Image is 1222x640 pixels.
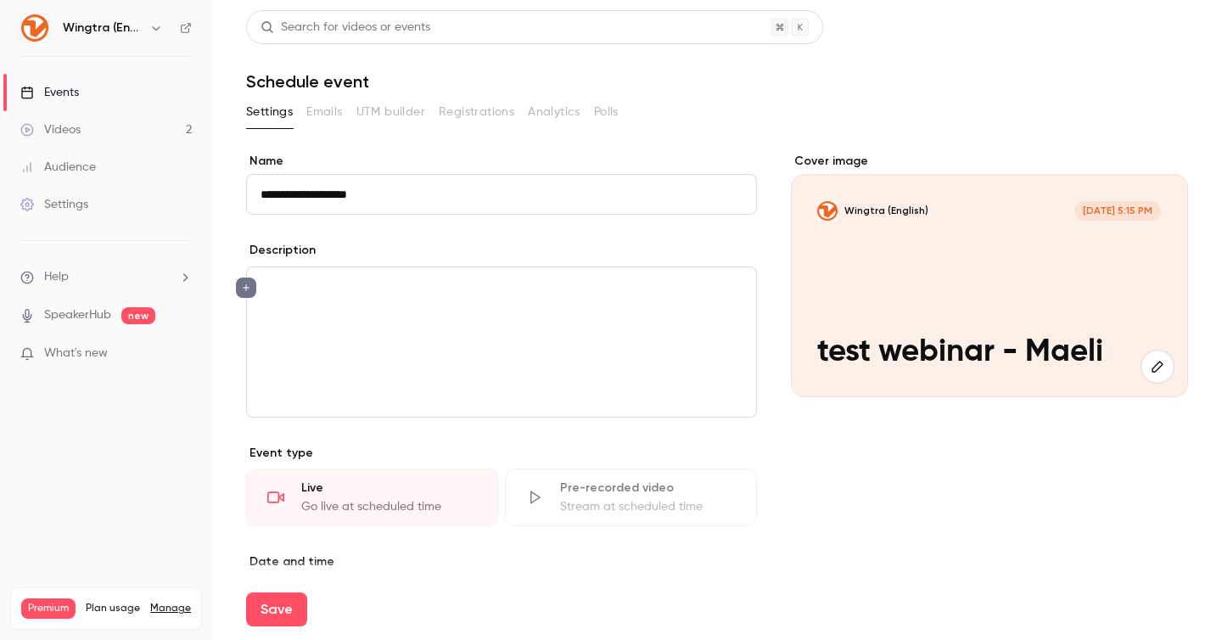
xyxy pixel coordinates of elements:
li: help-dropdown-opener [20,268,192,286]
button: Settings [246,98,293,126]
p: Event type [246,445,757,462]
span: What's new [44,345,108,362]
span: Analytics [528,104,580,121]
span: Plan usage [86,602,140,615]
div: Audience [20,159,96,176]
span: Registrations [439,104,514,121]
button: Save [246,592,307,626]
label: Cover image [791,153,1188,170]
span: Help [44,268,69,286]
div: editor [247,267,756,417]
div: Live [301,480,477,497]
span: Polls [594,104,619,121]
label: Name [246,153,757,170]
span: Emails [306,104,342,121]
a: Manage [150,602,191,615]
label: Description [246,242,316,259]
p: test webinar - Maeli [817,334,1161,370]
div: Go live at scheduled time [301,498,477,515]
h6: Wingtra (English) [63,20,143,36]
p: Date and time [246,553,757,570]
span: UTM builder [356,104,425,121]
div: Videos [20,121,81,138]
div: Pre-recorded video [560,480,736,497]
img: Wingtra (English) [21,14,48,42]
div: Settings [20,196,88,213]
span: Premium [21,598,76,619]
h1: Schedule event [246,71,1188,92]
img: test webinar - Maeli [817,201,837,221]
p: Wingtra (English) [844,204,928,217]
span: [DATE] 5:15 PM [1074,201,1161,221]
div: LiveGo live at scheduled time [246,469,498,526]
a: SpeakerHub [44,306,111,324]
section: description [246,267,757,418]
div: Search for videos or events [261,19,430,36]
div: Events [20,84,79,101]
iframe: Noticeable Trigger [171,346,192,362]
div: Stream at scheduled time [560,498,736,515]
span: new [121,307,155,324]
div: Pre-recorded videoStream at scheduled time [505,469,757,526]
